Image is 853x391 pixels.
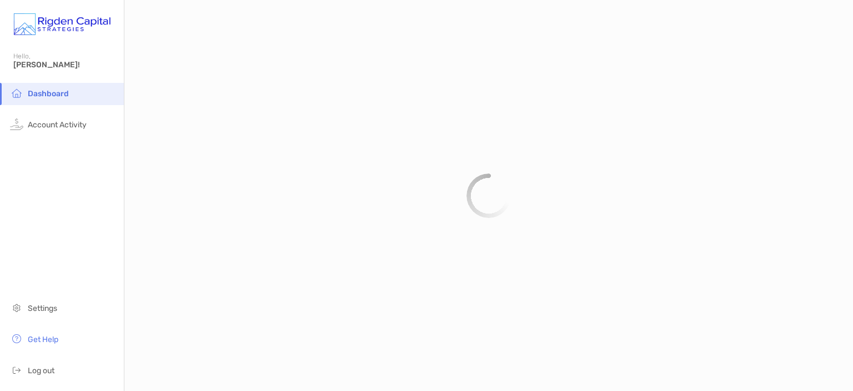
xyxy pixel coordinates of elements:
[10,117,23,131] img: activity icon
[13,4,111,44] img: Zoe Logo
[28,120,87,130] span: Account Activity
[28,335,58,344] span: Get Help
[10,86,23,100] img: household icon
[10,363,23,377] img: logout icon
[13,60,117,70] span: [PERSON_NAME]!
[10,332,23,345] img: get-help icon
[10,301,23,314] img: settings icon
[28,304,57,313] span: Settings
[28,89,69,98] span: Dashboard
[28,366,54,375] span: Log out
